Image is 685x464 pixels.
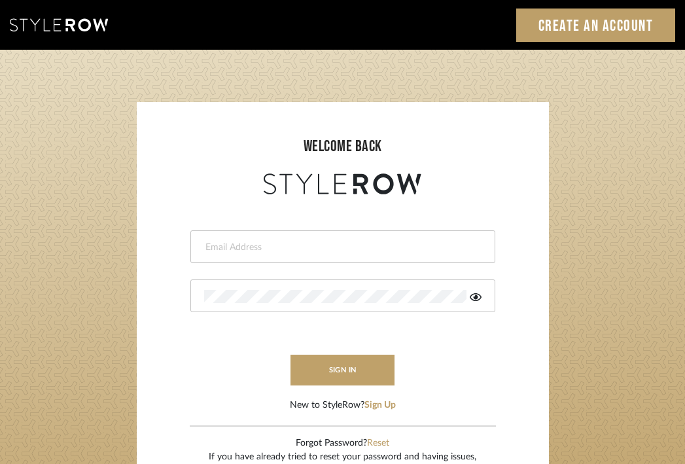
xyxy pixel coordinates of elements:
div: Forgot Password? [209,437,476,450]
div: welcome back [150,135,536,158]
button: Sign Up [364,399,396,412]
div: New to StyleRow? [290,399,396,412]
a: Create an Account [516,9,676,42]
input: Email Address [204,241,478,254]
button: Reset [367,437,389,450]
button: sign in [290,355,395,385]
